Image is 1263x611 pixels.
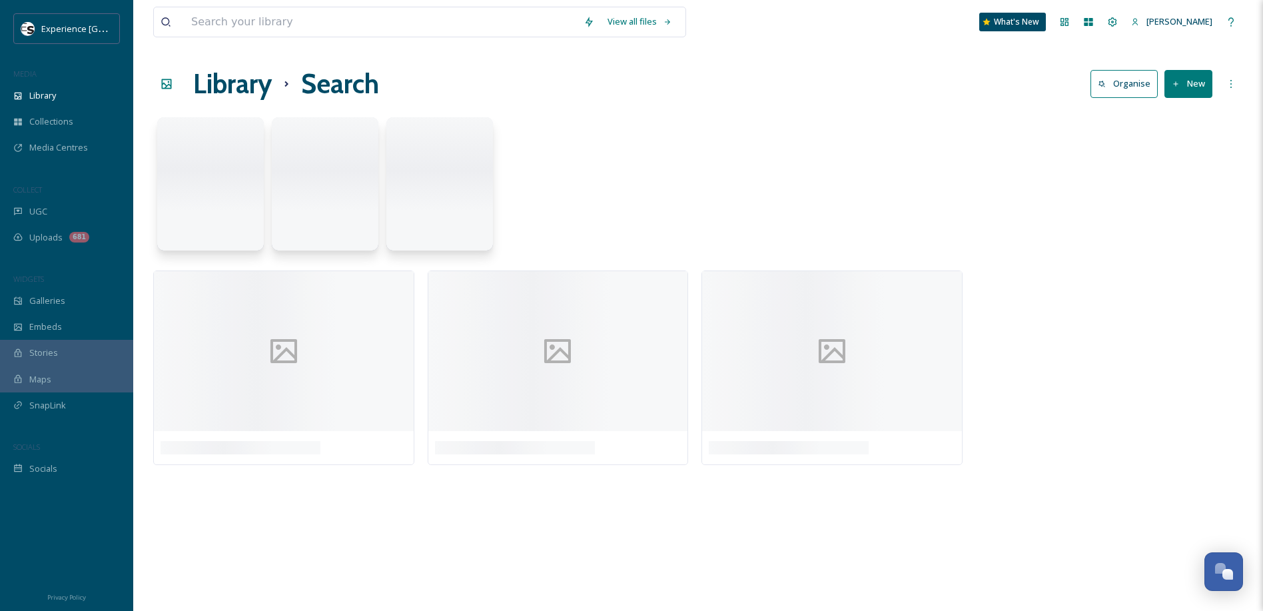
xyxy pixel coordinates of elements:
span: Embeds [29,320,62,333]
span: WIDGETS [13,274,44,284]
span: [PERSON_NAME] [1146,15,1212,27]
span: Library [29,89,56,102]
span: Collections [29,115,73,128]
span: UGC [29,205,47,218]
span: Stories [29,346,58,359]
h1: Search [301,64,379,104]
span: Privacy Policy [47,593,86,602]
span: COLLECT [13,185,42,195]
span: Media Centres [29,141,88,154]
a: Library [193,64,272,104]
button: New [1164,70,1212,97]
input: Search your library [185,7,577,37]
a: View all files [601,9,679,35]
button: Open Chat [1204,552,1243,591]
span: Maps [29,373,51,386]
a: Organise [1090,70,1164,97]
button: Organise [1090,70,1158,97]
a: What's New [979,13,1046,31]
span: SnapLink [29,399,66,412]
img: WSCC%20ES%20Socials%20Icon%20-%20Secondary%20-%20Black.jpg [21,22,35,35]
span: Experience [GEOGRAPHIC_DATA] [41,22,173,35]
span: Uploads [29,231,63,244]
span: Socials [29,462,57,475]
a: [PERSON_NAME] [1124,9,1219,35]
a: Privacy Policy [47,588,86,604]
div: 681 [69,232,89,243]
span: SOCIALS [13,442,40,452]
span: Galleries [29,295,65,307]
span: MEDIA [13,69,37,79]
